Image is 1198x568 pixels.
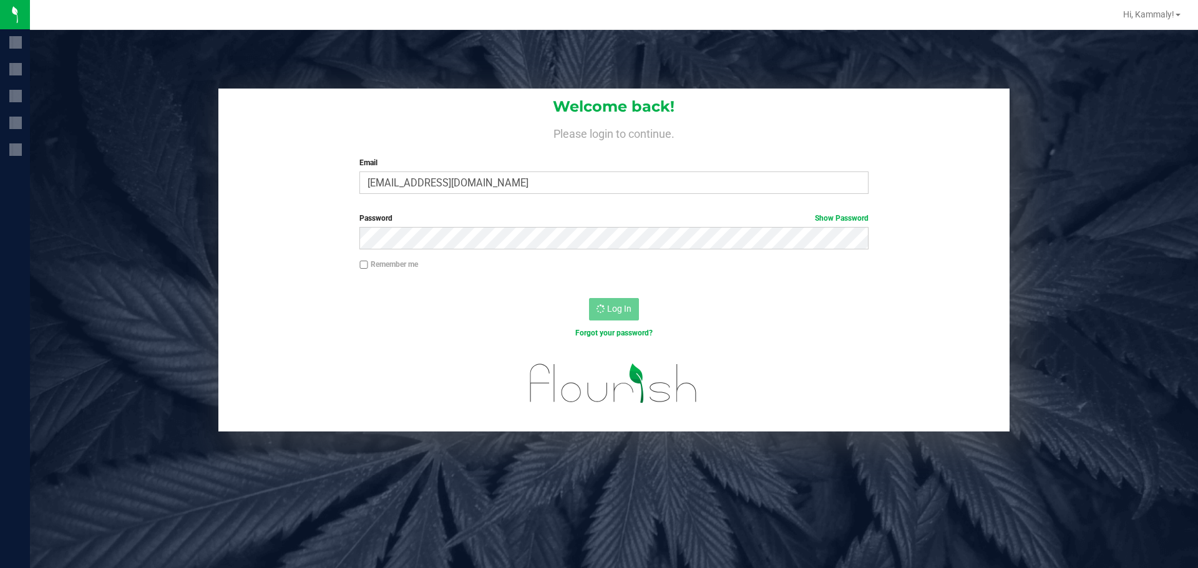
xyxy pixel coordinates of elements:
[359,259,418,270] label: Remember me
[359,157,868,168] label: Email
[589,298,639,320] button: Log In
[359,261,368,269] input: Remember me
[607,304,631,314] span: Log In
[815,214,869,223] a: Show Password
[359,214,392,223] span: Password
[218,125,1010,140] h4: Please login to continue.
[218,99,1010,115] h1: Welcome back!
[575,329,653,337] a: Forgot your password?
[1123,9,1174,19] span: Hi, Kammaly!
[515,352,713,415] img: flourish_logo.svg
